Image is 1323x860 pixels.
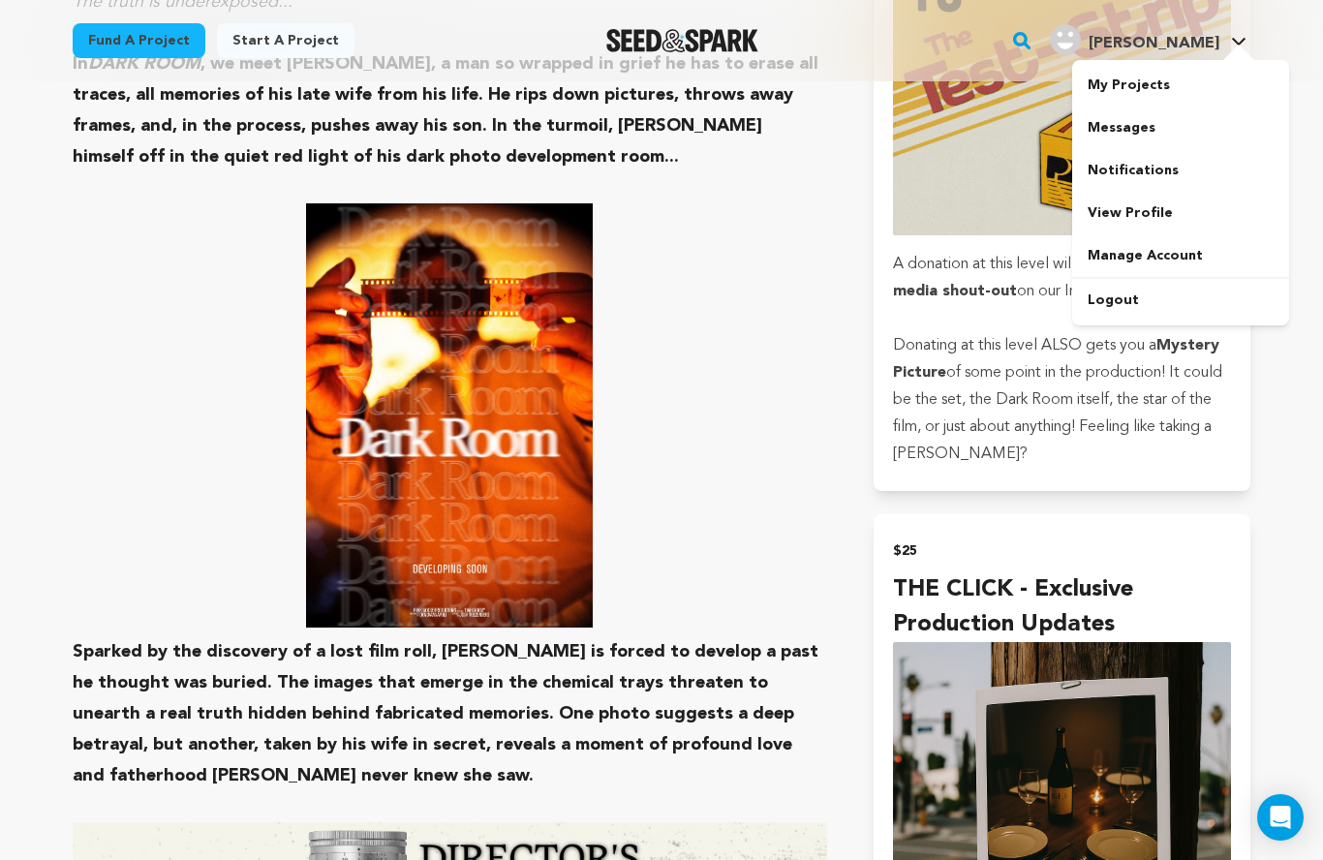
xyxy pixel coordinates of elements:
a: Timothy T.'s Profile [1046,20,1250,55]
strong: In , we meet [PERSON_NAME], a man so wrapped in grief he has to erase all traces, all memories of... [73,55,818,166]
p: A donation at this level will earn you a on our Instagram! [893,251,1231,305]
h4: THE CLICK - Exclusive Production Updates [893,572,1231,642]
h2: $25 [893,537,1231,565]
span: [PERSON_NAME] [1089,36,1219,51]
a: Logout [1072,279,1289,322]
img: Seed&Spark Logo Dark Mode [606,29,758,52]
img: 1757813858-DARK_ROOM_POSTER_COMPRESSED.jpg [306,203,593,628]
img: user.png [1050,24,1081,55]
a: Fund a project [73,23,205,58]
a: My Projects [1072,64,1289,107]
strong: Sparked by the discovery of a lost film roll, [PERSON_NAME] is forced to develop a past he though... [73,643,818,784]
a: Start a project [217,23,354,58]
a: Messages [1072,107,1289,149]
a: Manage Account [1072,234,1289,277]
a: View Profile [1072,192,1289,234]
span: Timothy T.'s Profile [1046,20,1250,61]
a: Notifications [1072,149,1289,192]
div: Timothy T.'s Profile [1050,24,1219,55]
a: Seed&Spark Homepage [606,29,758,52]
div: Open Intercom Messenger [1257,794,1304,841]
p: Donating at this level ALSO gets you a of some point in the production! It could be the set, the ... [893,332,1231,468]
